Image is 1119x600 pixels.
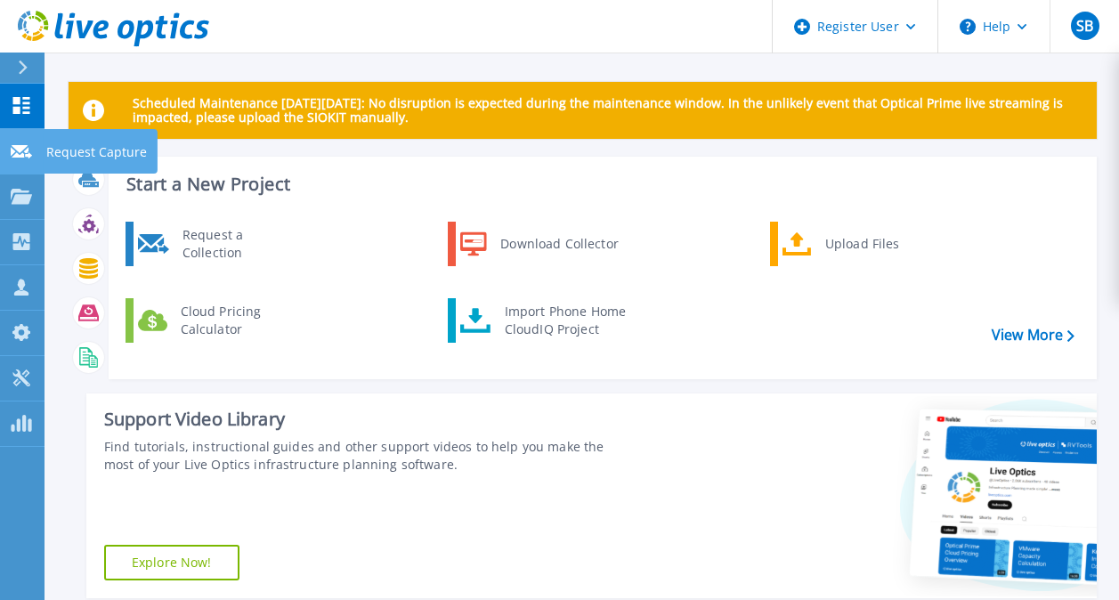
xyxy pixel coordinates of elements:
p: Request Capture [46,129,147,175]
div: Download Collector [491,226,626,262]
div: Upload Files [816,226,948,262]
a: Explore Now! [104,545,239,580]
div: Find tutorials, instructional guides and other support videos to help you make the most of your L... [104,438,629,474]
a: Request a Collection [126,222,308,266]
div: Import Phone Home CloudIQ Project [496,303,635,338]
p: Scheduled Maintenance [DATE][DATE]: No disruption is expected during the maintenance window. In t... [133,96,1083,125]
a: Upload Files [770,222,953,266]
a: View More [992,327,1074,344]
div: Request a Collection [174,226,304,262]
h3: Start a New Project [126,174,1074,194]
a: Download Collector [448,222,630,266]
a: Cloud Pricing Calculator [126,298,308,343]
div: Support Video Library [104,408,629,431]
span: SB [1076,19,1093,33]
div: Cloud Pricing Calculator [172,303,304,338]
